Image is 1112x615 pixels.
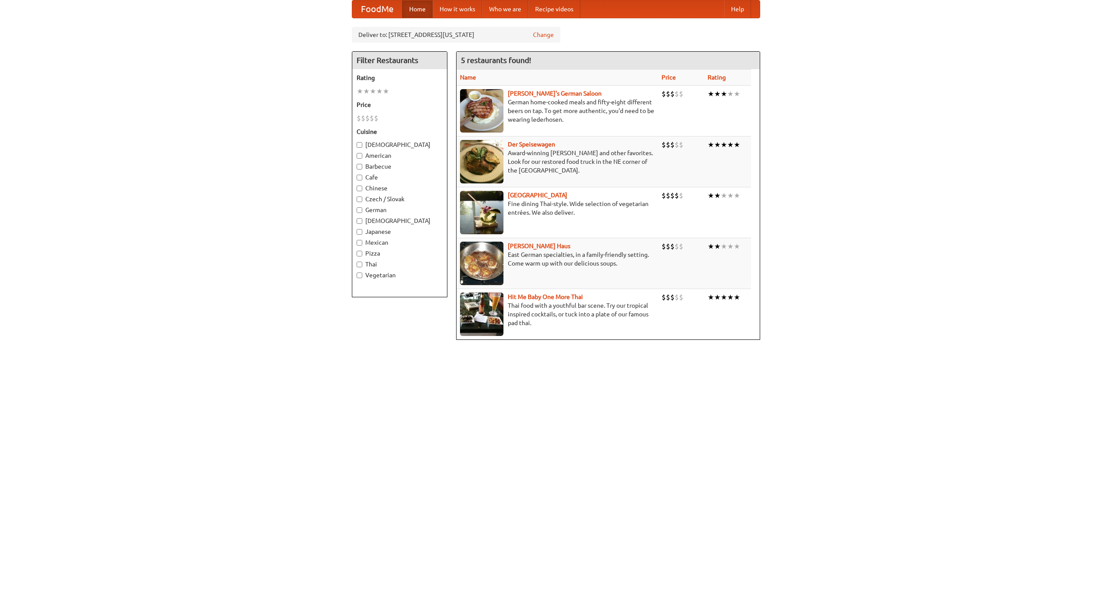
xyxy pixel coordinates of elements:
li: $ [666,293,670,302]
b: [PERSON_NAME] Haus [508,243,570,249]
li: ★ [708,89,714,99]
h5: Cuisine [357,127,443,136]
li: ★ [383,86,389,96]
input: Cafe [357,175,362,180]
li: ★ [721,191,727,200]
h4: Filter Restaurants [352,52,447,69]
li: $ [670,89,675,99]
li: ★ [727,242,734,251]
img: kohlhaus.jpg [460,242,503,285]
li: ★ [721,242,727,251]
img: speisewagen.jpg [460,140,503,183]
input: German [357,207,362,213]
img: esthers.jpg [460,89,503,133]
li: ★ [721,293,727,302]
a: How it works [433,0,482,18]
div: Deliver to: [STREET_ADDRESS][US_STATE] [352,27,560,43]
p: East German specialties, in a family-friendly setting. Come warm up with our delicious soups. [460,250,655,268]
li: $ [675,191,679,200]
input: Barbecue [357,164,362,170]
li: ★ [714,191,721,200]
li: ★ [734,140,740,150]
a: Change [533,30,554,39]
li: $ [670,140,675,150]
input: Mexican [357,240,362,246]
p: German home-cooked meals and fifty-eight different beers on tap. To get more authentic, you'd nee... [460,98,655,124]
ng-pluralize: 5 restaurants found! [461,56,531,64]
input: Japanese [357,229,362,235]
label: [DEMOGRAPHIC_DATA] [357,140,443,149]
a: Recipe videos [528,0,580,18]
input: American [357,153,362,159]
li: $ [662,242,666,251]
li: $ [679,293,683,302]
li: $ [670,242,675,251]
li: $ [365,113,370,123]
input: Thai [357,262,362,267]
li: ★ [363,86,370,96]
label: Barbecue [357,162,443,171]
a: Rating [708,74,726,81]
label: Thai [357,260,443,269]
li: $ [670,293,675,302]
input: Chinese [357,186,362,191]
p: Fine dining Thai-style. Wide selection of vegetarian entrées. We also deliver. [460,199,655,217]
a: Help [724,0,751,18]
b: Hit Me Baby One More Thai [508,293,583,300]
img: satay.jpg [460,191,503,234]
li: $ [675,89,679,99]
label: Pizza [357,249,443,258]
a: [PERSON_NAME]'s German Saloon [508,90,602,97]
li: ★ [734,89,740,99]
li: ★ [370,86,376,96]
a: Who we are [482,0,528,18]
a: FoodMe [352,0,402,18]
li: $ [675,293,679,302]
li: $ [662,293,666,302]
li: $ [679,191,683,200]
li: ★ [727,293,734,302]
li: ★ [727,191,734,200]
a: Der Speisewagen [508,141,555,148]
label: Mexican [357,238,443,247]
label: American [357,151,443,160]
a: Home [402,0,433,18]
li: $ [357,113,361,123]
label: Japanese [357,227,443,236]
li: ★ [727,140,734,150]
li: $ [675,242,679,251]
h5: Rating [357,73,443,82]
label: Vegetarian [357,271,443,279]
li: ★ [721,89,727,99]
p: Thai food with a youthful bar scene. Try our tropical inspired cocktails, or tuck into a plate of... [460,301,655,327]
li: $ [370,113,374,123]
label: Chinese [357,184,443,193]
li: ★ [714,242,721,251]
label: German [357,206,443,214]
input: Czech / Slovak [357,196,362,202]
a: [GEOGRAPHIC_DATA] [508,192,567,199]
li: ★ [708,293,714,302]
li: $ [679,140,683,150]
li: $ [662,89,666,99]
li: ★ [734,242,740,251]
li: ★ [708,242,714,251]
h5: Price [357,100,443,109]
li: $ [675,140,679,150]
li: ★ [727,89,734,99]
a: Name [460,74,476,81]
li: ★ [734,191,740,200]
li: $ [679,242,683,251]
li: ★ [734,293,740,302]
input: [DEMOGRAPHIC_DATA] [357,218,362,224]
label: Cafe [357,173,443,182]
li: $ [679,89,683,99]
li: ★ [357,86,363,96]
input: Pizza [357,251,362,256]
img: babythai.jpg [460,293,503,336]
li: ★ [714,89,721,99]
li: $ [666,242,670,251]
